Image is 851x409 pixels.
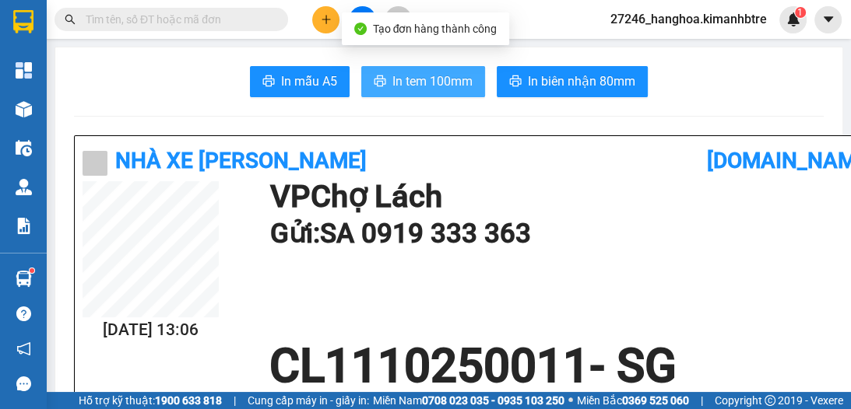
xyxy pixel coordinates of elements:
[16,218,32,234] img: solution-icon
[16,179,32,195] img: warehouse-icon
[373,392,564,409] span: Miền Nam
[16,376,31,391] span: message
[321,14,332,25] span: plus
[354,23,367,35] span: check-circle
[16,140,32,156] img: warehouse-icon
[795,7,806,18] sup: 1
[83,317,219,343] h2: [DATE] 13:06
[65,14,76,25] span: search
[30,268,34,273] sup: 1
[234,392,236,409] span: |
[598,9,779,29] span: 27246_hanghoa.kimanhbtre
[814,6,842,33] button: caret-down
[622,394,689,407] strong: 0369 525 060
[361,66,485,97] button: printerIn tem 100mm
[13,10,33,33] img: logo-vxr
[509,75,522,89] span: printer
[312,6,339,33] button: plus
[115,148,367,173] b: Nhà xe [PERSON_NAME]
[16,271,32,287] img: warehouse-icon
[281,72,337,91] span: In mẫu A5
[250,66,350,97] button: printerIn mẫu A5
[16,306,31,321] span: question-circle
[155,394,222,407] strong: 1900 633 818
[262,75,275,89] span: printer
[373,23,498,35] span: Tạo đơn hàng thành công
[568,397,573,404] span: ⚪️
[16,341,31,356] span: notification
[385,6,412,33] button: aim
[16,101,32,117] img: warehouse-icon
[374,75,386,89] span: printer
[765,395,775,406] span: copyright
[701,392,703,409] span: |
[528,72,635,91] span: In biên nhận 80mm
[392,72,473,91] span: In tem 100mm
[79,392,222,409] span: Hỗ trợ kỹ thuật:
[16,62,32,79] img: dashboard-icon
[349,6,376,33] button: file-add
[577,392,689,409] span: Miền Bắc
[497,66,648,97] button: printerIn biên nhận 80mm
[797,7,803,18] span: 1
[422,394,564,407] strong: 0708 023 035 - 0935 103 250
[248,392,369,409] span: Cung cấp máy in - giấy in:
[786,12,800,26] img: icon-new-feature
[821,12,835,26] span: caret-down
[86,11,269,28] input: Tìm tên, số ĐT hoặc mã đơn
